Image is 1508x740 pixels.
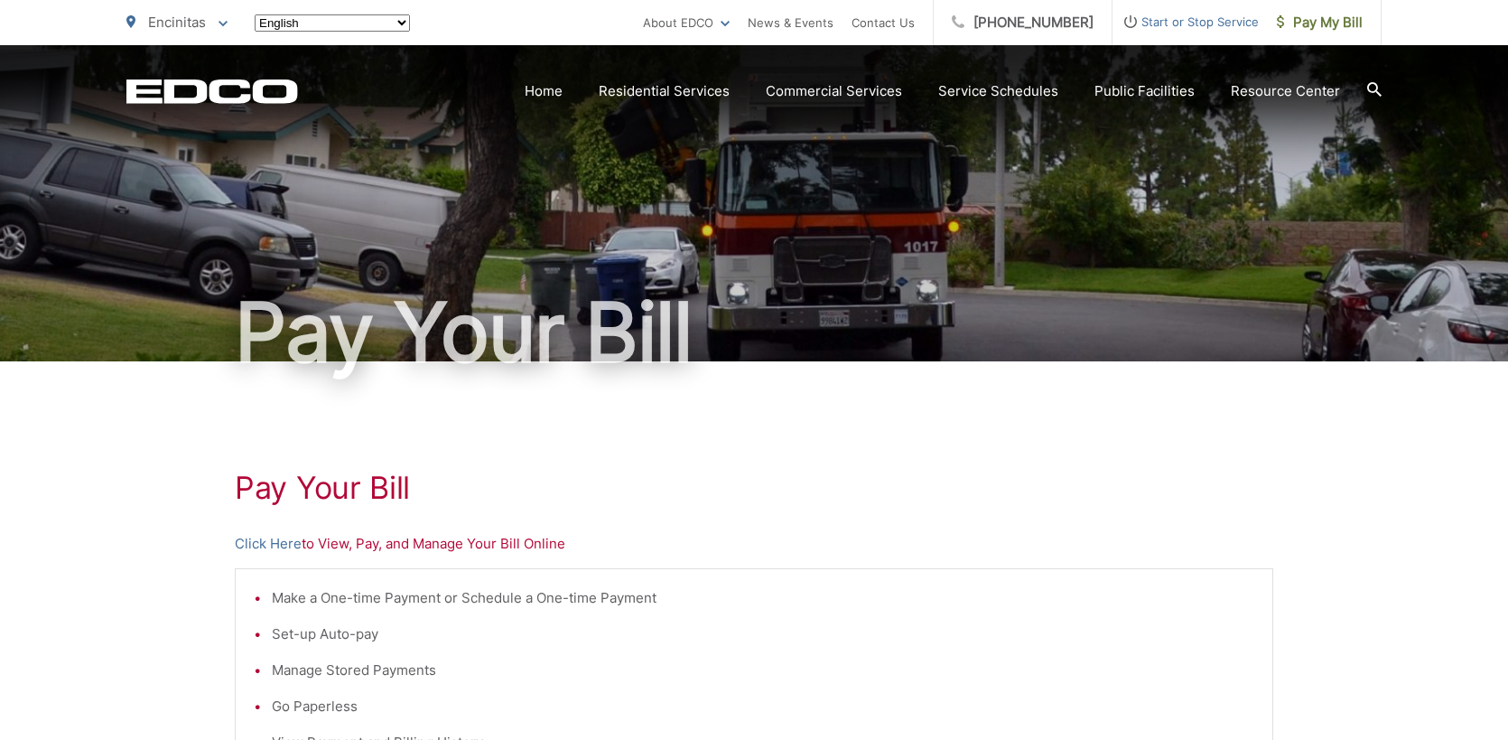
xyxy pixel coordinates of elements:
[599,80,730,102] a: Residential Services
[272,660,1254,681] li: Manage Stored Payments
[272,623,1254,645] li: Set-up Auto-pay
[272,587,1254,609] li: Make a One-time Payment or Schedule a One-time Payment
[272,696,1254,717] li: Go Paperless
[525,80,563,102] a: Home
[1094,80,1195,102] a: Public Facilities
[235,470,1273,506] h1: Pay Your Bill
[126,287,1382,378] h1: Pay Your Bill
[643,12,730,33] a: About EDCO
[852,12,915,33] a: Contact Us
[235,533,302,555] a: Click Here
[1231,80,1340,102] a: Resource Center
[148,14,206,31] span: Encinitas
[938,80,1058,102] a: Service Schedules
[1277,12,1363,33] span: Pay My Bill
[255,14,410,32] select: Select a language
[766,80,902,102] a: Commercial Services
[748,12,833,33] a: News & Events
[126,79,298,104] a: EDCD logo. Return to the homepage.
[235,533,1273,555] p: to View, Pay, and Manage Your Bill Online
